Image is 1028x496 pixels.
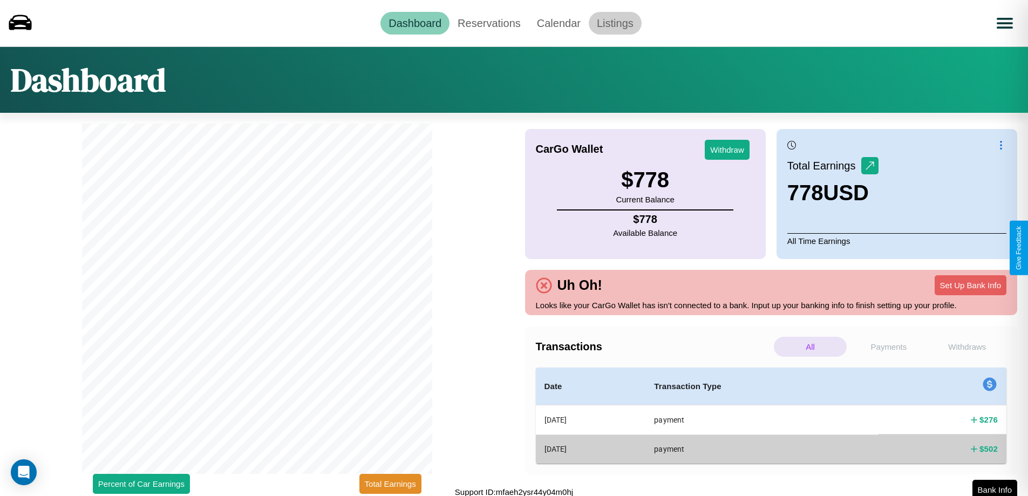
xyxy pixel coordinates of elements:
[654,380,870,393] h4: Transaction Type
[787,233,1006,248] p: All Time Earnings
[613,213,677,226] h4: $ 778
[935,275,1006,295] button: Set Up Bank Info
[931,337,1004,357] p: Withdraws
[93,474,190,494] button: Percent of Car Earnings
[787,181,879,205] h3: 778 USD
[529,12,589,35] a: Calendar
[1015,226,1023,270] div: Give Feedback
[552,277,608,293] h4: Uh Oh!
[536,368,1007,464] table: simple table
[589,12,642,35] a: Listings
[11,459,37,485] div: Open Intercom Messenger
[787,156,861,175] p: Total Earnings
[450,12,529,35] a: Reservations
[979,414,998,425] h4: $ 276
[536,298,1007,312] p: Looks like your CarGo Wallet has isn't connected to a bank. Input up your banking info to finish ...
[536,143,603,155] h4: CarGo Wallet
[536,341,771,353] h4: Transactions
[616,192,674,207] p: Current Balance
[705,140,750,160] button: Withdraw
[645,405,879,435] th: payment
[380,12,450,35] a: Dashboard
[359,474,421,494] button: Total Earnings
[852,337,925,357] p: Payments
[979,443,998,454] h4: $ 502
[616,168,674,192] h3: $ 778
[536,405,646,435] th: [DATE]
[536,434,646,463] th: [DATE]
[645,434,879,463] th: payment
[774,337,847,357] p: All
[11,58,166,102] h1: Dashboard
[990,8,1020,38] button: Open menu
[613,226,677,240] p: Available Balance
[544,380,637,393] h4: Date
